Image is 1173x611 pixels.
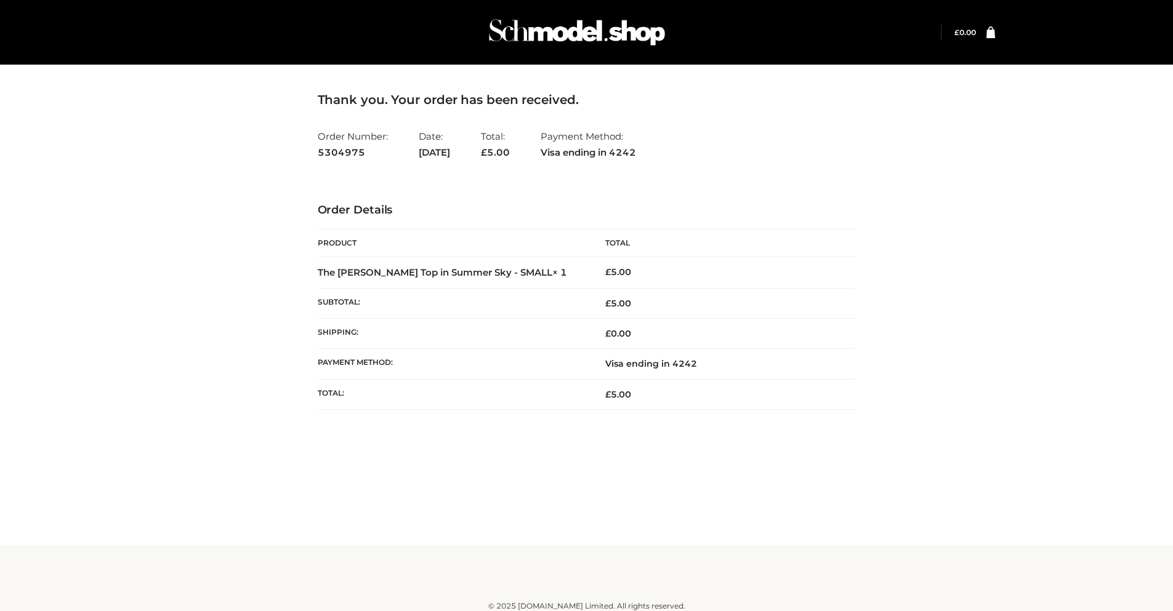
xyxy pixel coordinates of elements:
[954,28,959,37] span: £
[541,126,636,163] li: Payment Method:
[318,266,567,278] strong: The [PERSON_NAME] Top in Summer Sky - SMALL
[419,145,450,161] strong: [DATE]
[605,328,631,339] bdi: 0.00
[605,266,631,278] bdi: 5.00
[318,288,587,318] th: Subtotal:
[587,230,856,257] th: Total
[419,126,450,163] li: Date:
[605,389,611,400] span: £
[954,28,976,37] a: £0.00
[954,28,976,37] bdi: 0.00
[605,298,631,309] span: 5.00
[605,266,611,278] span: £
[587,349,856,379] td: Visa ending in 4242
[605,389,631,400] span: 5.00
[605,328,611,339] span: £
[552,266,567,278] strong: × 1
[318,349,587,379] th: Payment method:
[318,319,587,349] th: Shipping:
[318,92,856,107] h3: Thank you. Your order has been received.
[318,126,388,163] li: Order Number:
[481,146,510,158] span: 5.00
[481,146,487,158] span: £
[485,8,669,57] img: Schmodel Admin 964
[481,126,510,163] li: Total:
[605,298,611,309] span: £
[318,230,587,257] th: Product
[318,145,388,161] strong: 5304975
[541,145,636,161] strong: Visa ending in 4242
[318,379,587,409] th: Total:
[318,204,856,217] h3: Order Details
